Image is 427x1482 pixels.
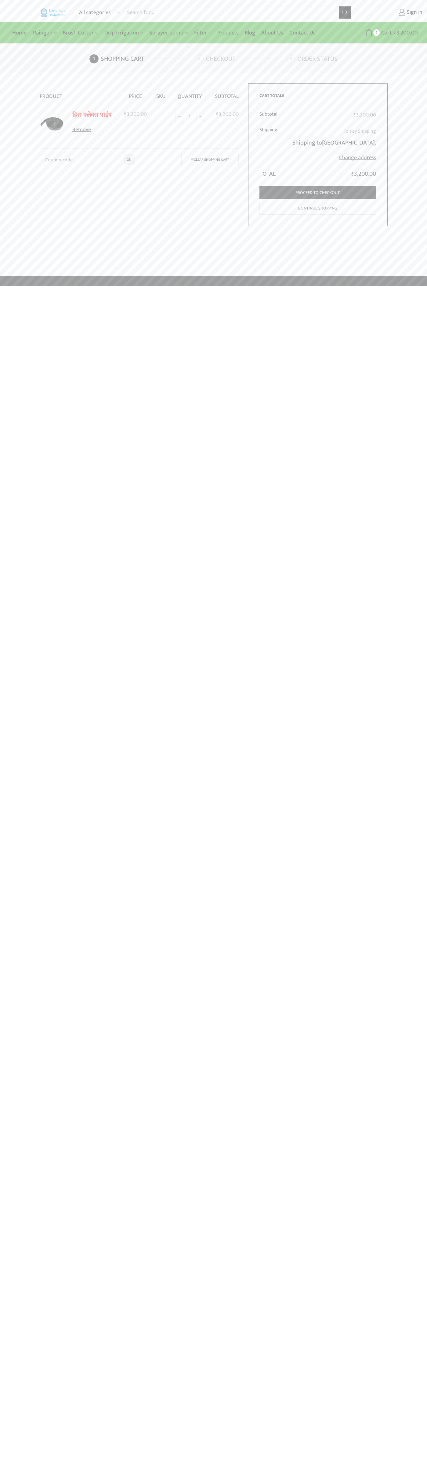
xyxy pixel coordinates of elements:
[339,153,376,162] a: Change address
[209,83,239,105] th: Subtotal
[357,27,418,38] a: 1 Cart ₹3,200.00
[183,111,197,122] input: Product quantity
[405,9,422,16] span: Sign in
[40,83,119,105] th: Product
[259,123,282,166] th: Shipping
[124,110,147,119] bdi: 3,200.00
[30,26,60,40] a: Raingun
[353,110,376,120] bdi: 3,200.00
[72,110,112,120] a: हिरा फ्लेक्स पाईप
[124,154,135,165] input: OK
[322,138,375,148] strong: [GEOGRAPHIC_DATA]
[72,126,115,134] a: Remove
[216,110,219,119] span: ₹
[60,26,101,40] a: Brush Cutter
[344,127,376,136] label: To Pay Shipping
[181,154,239,165] a: Clear shopping cart
[259,107,282,123] th: Subtotal
[146,26,191,40] a: Sprayer pump
[258,26,286,40] a: About Us
[286,138,376,148] p: Shipping to .
[353,110,356,120] span: ₹
[152,83,170,105] th: SKU
[360,7,422,18] a: Sign in
[101,26,146,40] a: Drip Irrigation
[286,26,319,40] a: Contact Us
[259,166,282,179] th: Total
[124,6,338,19] input: Search for...
[393,28,418,38] bdi: 3,200.00
[119,83,152,105] th: Price
[242,26,258,40] a: Blog
[9,26,30,40] a: Home
[351,169,376,179] bdi: 3,200.00
[339,6,351,19] button: Search button
[191,26,214,40] a: Filter
[40,154,135,165] input: Coupon code
[259,202,376,215] a: Continue shopping
[216,110,239,119] bdi: 3,200.00
[124,110,127,119] span: ₹
[40,112,64,136] img: Heera Flex Pipe
[259,93,376,103] h2: Cart totals
[380,29,392,37] span: Cart
[351,169,354,179] span: ₹
[214,26,242,40] a: Products
[259,186,376,199] a: Proceed to checkout
[170,83,209,105] th: Quantity
[373,29,380,36] span: 1
[195,54,284,63] a: Checkout
[393,28,396,38] span: ₹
